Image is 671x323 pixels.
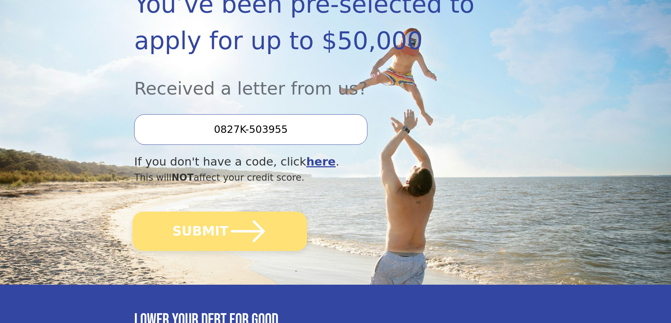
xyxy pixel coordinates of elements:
a: here [306,155,336,168]
div: Received a letter from us? [134,59,477,102]
button: SUBMIT [132,212,307,251]
input: Enter your Offer Code: [134,114,367,144]
span: NOT [172,172,194,183]
div: This will affect your credit score. [134,170,477,185]
div: If you don't have a code, click . [134,153,477,170]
